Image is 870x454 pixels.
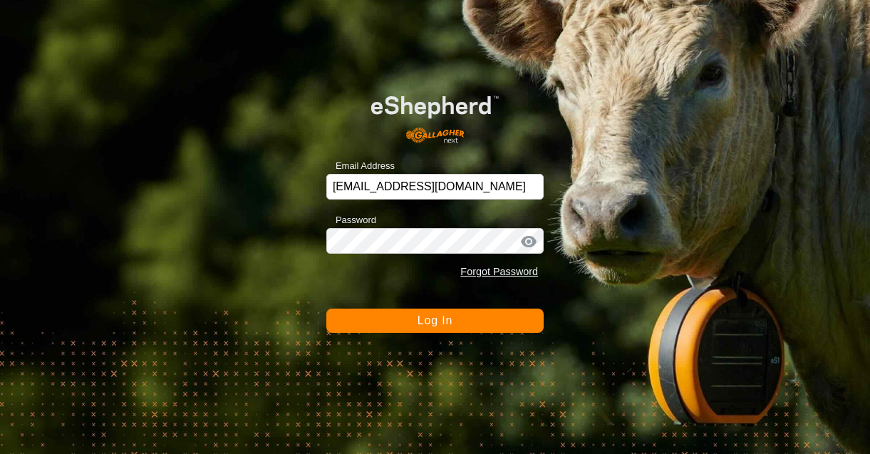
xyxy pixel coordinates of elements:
[460,266,538,277] a: Forgot Password
[348,78,522,152] img: E-shepherd Logo
[326,213,376,227] label: Password
[418,314,452,326] span: Log In
[326,309,544,333] button: Log In
[326,174,544,200] input: Email Address
[326,159,395,173] label: Email Address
